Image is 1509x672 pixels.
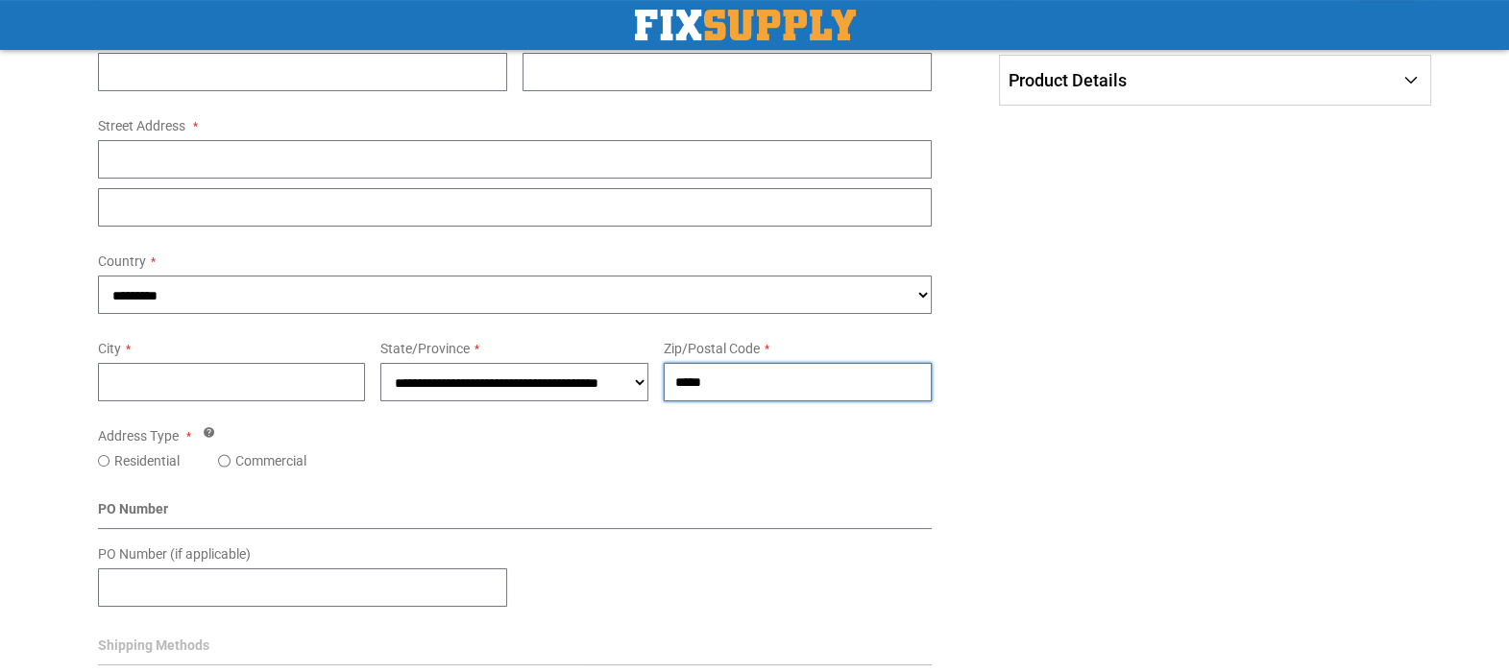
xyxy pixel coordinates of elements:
[235,451,306,470] label: Commercial
[635,10,856,40] img: Fix Industrial Supply
[98,341,121,356] span: City
[98,118,185,133] span: Street Address
[1009,70,1127,90] span: Product Details
[98,499,933,529] div: PO Number
[98,428,179,444] span: Address Type
[98,253,146,269] span: Country
[114,451,180,470] label: Residential
[380,341,470,356] span: State/Province
[635,10,856,40] a: store logo
[98,546,251,562] span: PO Number (if applicable)
[664,341,760,356] span: Zip/Postal Code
